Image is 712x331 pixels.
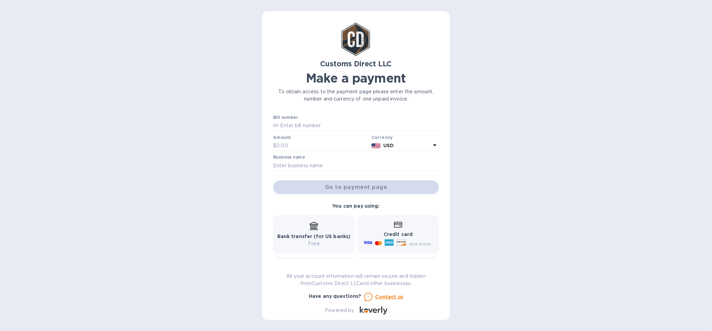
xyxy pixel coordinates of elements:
b: You can pay using: [332,203,379,209]
b: USD [383,143,394,148]
p: All your account information will remain secure and hidden from Customs Direct LLC and other busi... [273,273,439,287]
span: and more... [409,241,434,246]
b: Have any questions? [309,293,362,299]
b: Bank transfer (for US banks) [277,234,351,239]
label: Bill number [273,116,298,120]
b: Currency [372,135,393,140]
input: Enter bill number [279,121,439,131]
input: 0.00 [276,141,369,151]
p: $ [273,142,276,149]
img: USD [372,143,381,148]
b: Credit card [384,231,413,237]
input: Enter business name [273,160,439,171]
p: To obtain access to the payment page please enter the amount, number and currency of one unpaid i... [273,88,439,103]
label: Business name [273,155,305,160]
p: № [273,122,279,129]
p: Powered by [325,307,354,314]
label: Amount [273,135,291,140]
b: Customs Direct LLC [320,59,392,68]
u: Contact us [375,294,404,300]
h1: Make a payment [273,71,439,85]
p: Free [277,240,351,247]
